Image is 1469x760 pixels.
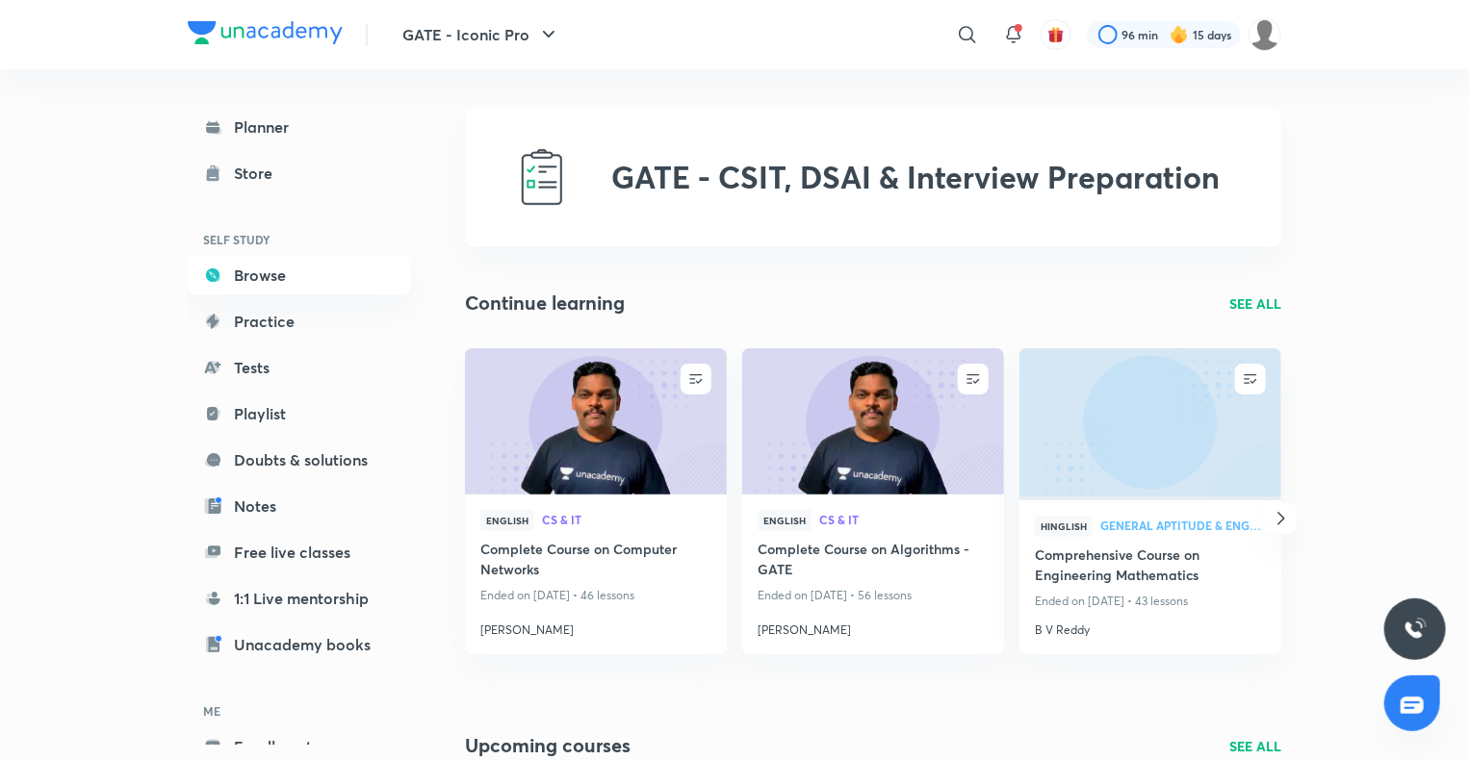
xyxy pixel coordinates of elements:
[1404,618,1427,641] img: ttu
[758,583,989,608] p: Ended on [DATE] • 56 lessons
[188,394,411,433] a: Playlist
[758,539,989,583] a: Complete Course on Algorithms - GATE
[1035,589,1266,614] p: Ended on [DATE] • 43 lessons
[819,514,989,527] a: CS & IT
[188,487,411,525] a: Notes
[188,302,411,341] a: Practice
[1041,19,1071,50] button: avatar
[188,21,343,44] img: Company Logo
[819,514,989,525] span: CS & IT
[188,625,411,664] a: Unacademy books
[188,223,411,256] h6: SELF STUDY
[739,346,1006,495] img: new-thumbnail
[188,533,411,571] a: Free live classes
[188,441,411,479] a: Doubts & solutions
[188,21,343,49] a: Company Logo
[234,162,284,185] div: Store
[1249,18,1281,51] img: Deepika S S
[465,348,727,494] a: new-thumbnail
[611,159,1220,195] h2: GATE - CSIT, DSAI & Interview Preparation
[742,348,1004,494] a: new-thumbnail
[758,614,989,639] a: [PERSON_NAME]
[465,289,625,317] h2: Continue learning
[480,583,711,608] p: Ended on [DATE] • 46 lessons
[1100,519,1266,531] span: General Aptitude & Engg Mathematics
[1170,25,1189,44] img: streak
[462,346,729,495] img: new-thumbnail
[465,731,631,760] h2: Upcoming courses
[758,510,812,531] span: English
[1047,26,1065,43] img: avatar
[1229,293,1281,314] a: SEE ALL
[188,695,411,727] h6: ME
[480,614,711,639] a: [PERSON_NAME]
[542,514,711,527] a: CS & IT
[1035,545,1266,589] a: Comprehensive Course on Engineering Mathematics
[188,256,411,294] a: Browse
[480,539,711,583] a: Complete Course on Computer Networks
[1229,736,1281,756] a: SEE ALL
[188,154,411,192] a: Store
[188,579,411,618] a: 1:1 Live mentorship
[188,108,411,146] a: Planner
[391,15,572,54] button: GATE - Iconic Pro
[1035,614,1266,639] a: B V Reddy
[1100,519,1266,533] a: General Aptitude & Engg Mathematics
[480,510,534,531] span: English
[1035,516,1093,537] span: Hinglish
[188,348,411,387] a: Tests
[511,146,573,208] img: GATE - CSIT, DSAI & Interview Preparation
[542,514,711,525] span: CS & IT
